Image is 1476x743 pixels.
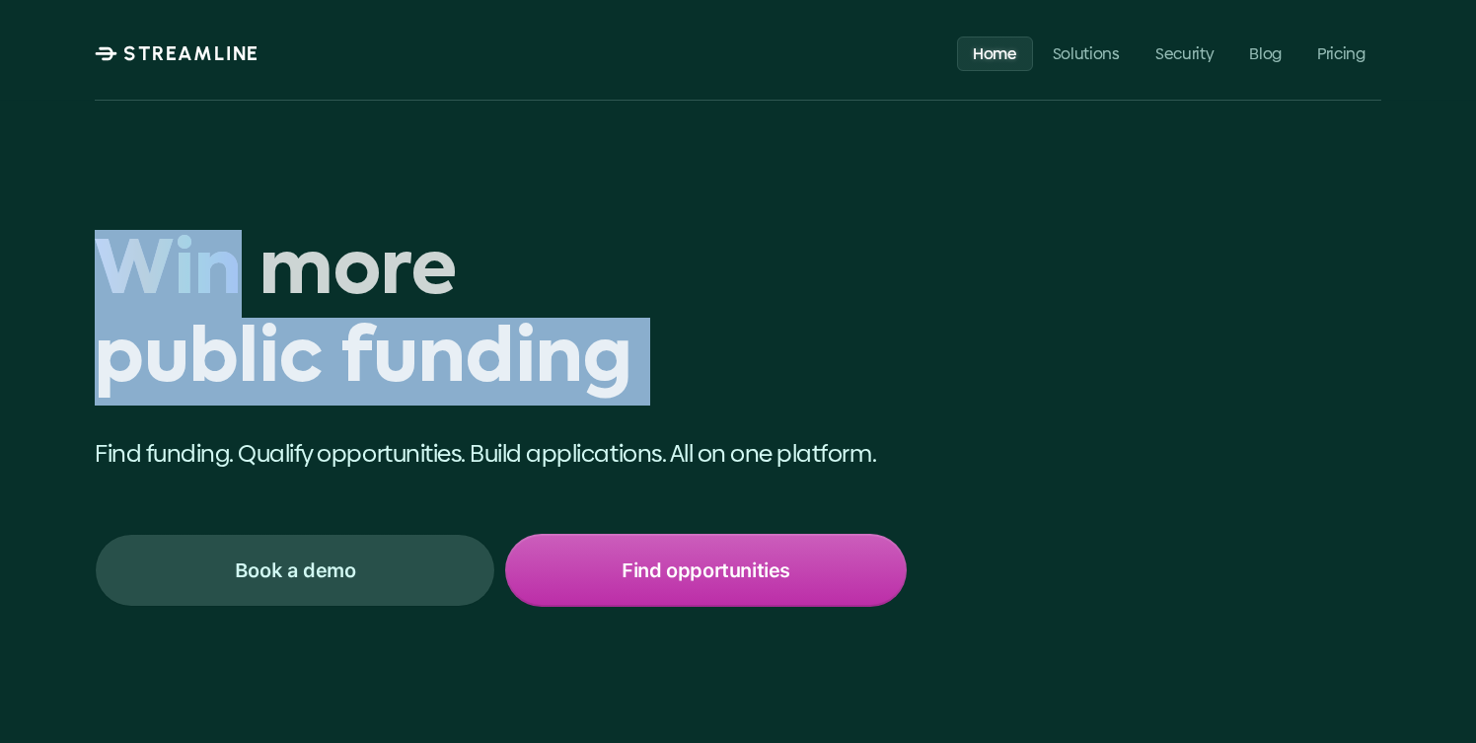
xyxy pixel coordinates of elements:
p: Find funding. Qualify opportunities. Build applications. All on one platform. [95,437,907,471]
p: Blog [1250,43,1283,62]
p: Security [1155,43,1214,62]
a: Find opportunities [505,534,906,607]
p: STREAMLINE [123,41,259,65]
a: Blog [1234,36,1298,70]
a: STREAMLINE [95,41,259,65]
p: Book a demo [235,557,356,583]
a: Security [1140,36,1229,70]
a: Pricing [1301,36,1381,70]
p: Find opportunities [622,557,790,583]
span: Win [95,230,242,318]
p: Solutions [1053,43,1120,62]
p: Pricing [1317,43,1365,62]
p: Home [973,43,1017,62]
a: Home [957,36,1033,70]
h1: Win more public funding [95,230,907,406]
a: Book a demo [95,534,495,607]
